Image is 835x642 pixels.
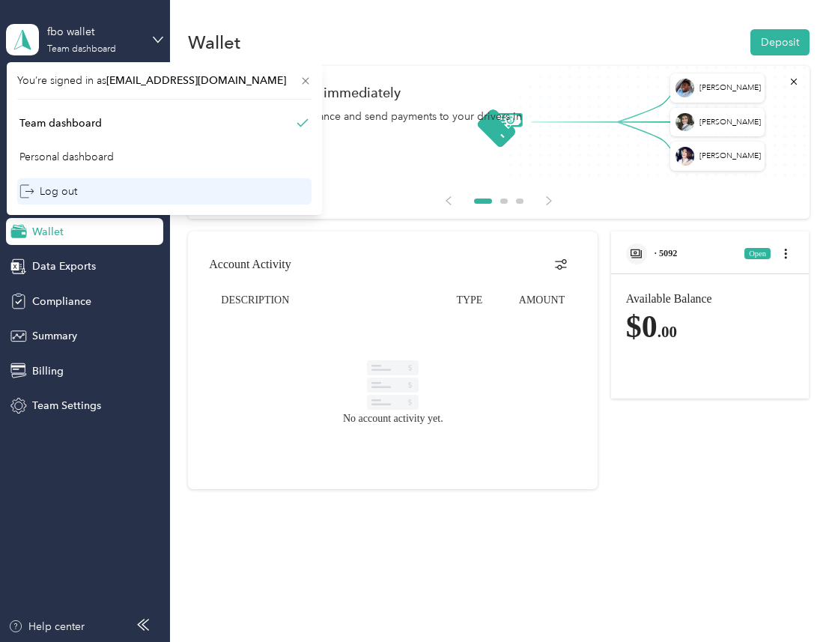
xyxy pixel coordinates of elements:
span: Team Settings [32,398,101,414]
div: Team dashboard [47,45,116,54]
iframe: Everlance-gr Chat Button Frame [751,558,835,642]
h1: Wallet [188,34,240,50]
span: Data Exports [32,258,96,274]
div: Team dashboard [19,115,102,131]
span: [EMAIL_ADDRESS][DOMAIN_NAME] [106,74,286,87]
div: Monitor your wallet balance and send payments to your drivers in a flash. [207,109,529,140]
button: Deposit [750,29,810,55]
span: Billing [32,363,64,379]
div: Log out [19,184,77,199]
span: Summary [32,328,77,344]
span: Compliance [32,294,91,309]
div: fbo wallet [47,24,141,40]
div: Personal dashboard [19,149,114,165]
button: Help center [8,619,85,635]
h1: Reimburse drivers immediately [207,85,791,100]
span: You’re signed in as [17,73,312,88]
span: Wallet [32,224,64,240]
